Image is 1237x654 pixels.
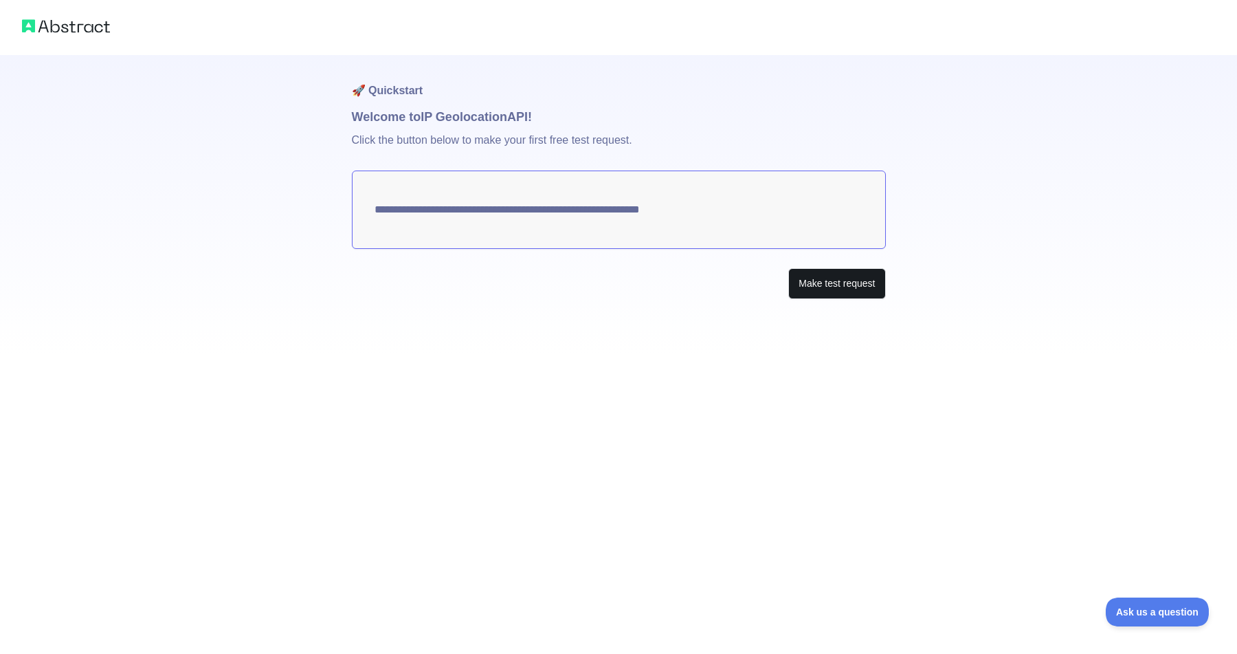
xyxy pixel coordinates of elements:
[788,268,885,299] button: Make test request
[352,55,886,107] h1: 🚀 Quickstart
[22,17,110,36] img: Abstract logo
[1106,598,1210,626] iframe: Toggle Customer Support
[352,107,886,127] h1: Welcome to IP Geolocation API!
[352,127,886,171] p: Click the button below to make your first free test request.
